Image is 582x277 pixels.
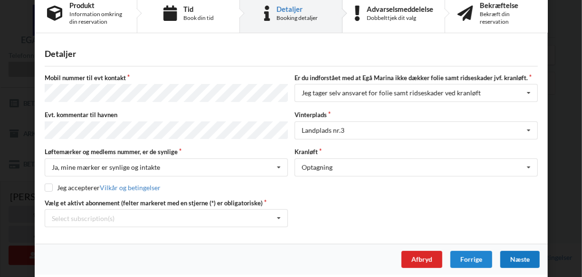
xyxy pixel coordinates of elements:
label: Jeg accepterer [45,184,161,192]
div: Bekræftelse [480,1,535,9]
div: Book din tid [183,14,213,22]
label: Vælg et aktivt abonnement (felter markeret med en stjerne (*) er obligatoriske) [45,199,288,207]
div: Næste [500,251,539,268]
div: Produkt [69,1,124,9]
div: Dobbelttjek dit valg [366,14,433,22]
label: Er du indforstået med at Egå Marina ikke dækker folie samt ridseskader jvf. kranløft. [295,74,538,82]
div: Detaljer [45,48,538,59]
label: Mobil nummer til evt kontakt [45,74,288,82]
div: Afbryd [401,251,442,268]
div: Booking detaljer [277,14,318,22]
label: Løftemærker og medlems nummer, er de synlige [45,148,288,156]
div: Bekræft din reservation [480,10,535,26]
div: Select subscription(s) [52,214,114,222]
div: Landplads nr.3 [302,127,344,134]
label: Kranløft [295,148,538,156]
div: Optagning [302,164,333,171]
label: Evt. kommentar til havnen [45,111,288,119]
a: Vilkår og betingelser [99,184,160,192]
label: Vinterplads [295,111,538,119]
div: Advarselsmeddelelse [366,5,433,13]
div: Information omkring din reservation [69,10,124,26]
div: Detaljer [277,5,318,13]
div: Jeg tager selv ansvaret for folie samt ridseskader ved kranløft [302,90,481,96]
div: Forrige [450,251,492,268]
div: Tid [183,5,213,13]
div: Ja, mine mærker er synlige og intakte [52,164,160,171]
